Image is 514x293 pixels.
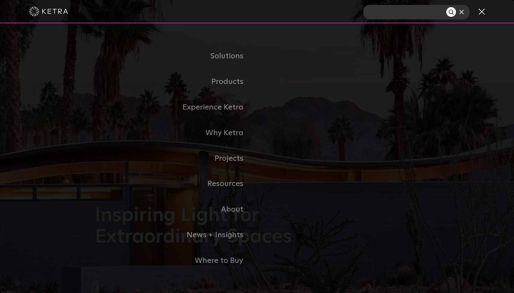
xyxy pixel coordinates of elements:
a: Projects [95,146,257,171]
a: Products [95,69,257,95]
a: Experience Ketra [95,95,257,120]
img: search button [448,9,455,16]
a: News + Insights [95,222,257,248]
a: Solutions [95,43,257,69]
a: Why Ketra [95,120,257,146]
a: Where to Buy [95,248,257,274]
a: Resources [95,171,257,197]
div: Navigation Menu [95,43,419,273]
button: Search [446,7,456,17]
img: close search form [459,10,464,14]
a: About [95,197,257,222]
img: ketra-logo-2019-white [29,6,68,16]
